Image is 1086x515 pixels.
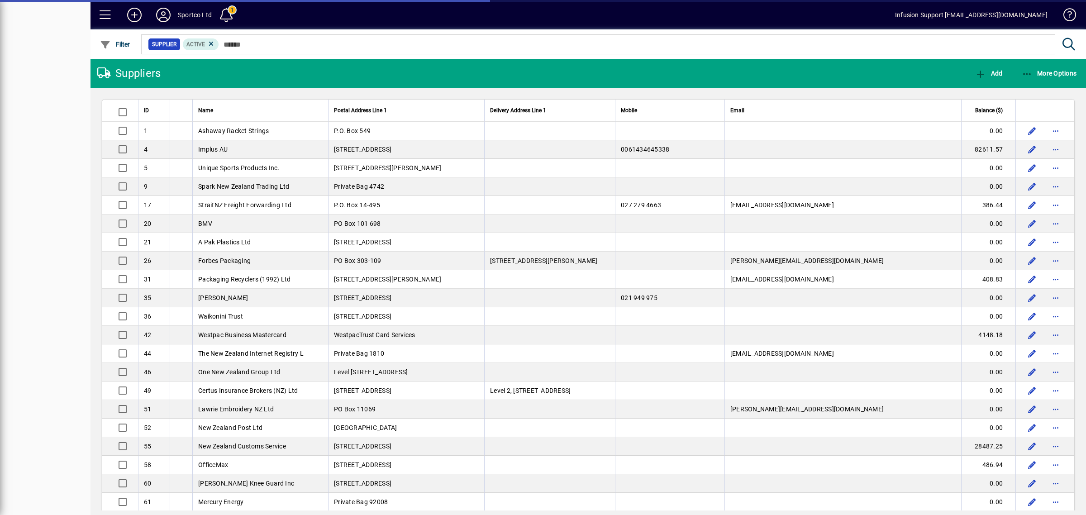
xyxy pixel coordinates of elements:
[98,36,133,52] button: Filter
[895,8,1048,22] div: Infusion Support [EMAIL_ADDRESS][DOMAIN_NAME]
[1048,161,1063,175] button: More options
[1025,291,1039,305] button: Edit
[1025,495,1039,509] button: Edit
[1057,2,1075,31] a: Knowledge Base
[1025,402,1039,416] button: Edit
[198,498,244,505] span: Mercury Energy
[334,238,391,246] span: [STREET_ADDRESS]
[1048,476,1063,491] button: More options
[1025,439,1039,453] button: Edit
[186,41,205,48] span: Active
[334,313,391,320] span: [STREET_ADDRESS]
[144,405,152,413] span: 51
[730,276,834,283] span: [EMAIL_ADDRESS][DOMAIN_NAME]
[730,350,834,357] span: [EMAIL_ADDRESS][DOMAIN_NAME]
[334,461,391,468] span: [STREET_ADDRESS]
[152,40,176,49] span: Supplier
[198,164,280,172] span: Unique Sports Products Inc.
[198,238,251,246] span: A Pak Plastics Ltd
[334,164,441,172] span: [STREET_ADDRESS][PERSON_NAME]
[198,461,228,468] span: OfficeMax
[144,294,152,301] span: 35
[1048,346,1063,361] button: More options
[1025,198,1039,212] button: Edit
[1025,142,1039,157] button: Edit
[144,424,152,431] span: 52
[1048,179,1063,194] button: More options
[961,233,1015,252] td: 0.00
[961,326,1015,344] td: 4148.18
[1025,365,1039,379] button: Edit
[144,105,149,115] span: ID
[144,220,152,227] span: 20
[490,387,571,394] span: Level 2, [STREET_ADDRESS]
[961,215,1015,233] td: 0.00
[961,270,1015,289] td: 408.83
[1048,291,1063,305] button: More options
[1025,476,1039,491] button: Edit
[334,146,391,153] span: [STREET_ADDRESS]
[144,127,148,134] span: 1
[334,183,384,190] span: Private Bag 4742
[334,387,391,394] span: [STREET_ADDRESS]
[334,498,388,505] span: Private Bag 92008
[120,7,149,23] button: Add
[967,105,1011,115] div: Balance ($)
[1025,346,1039,361] button: Edit
[1048,439,1063,453] button: More options
[334,276,441,283] span: [STREET_ADDRESS][PERSON_NAME]
[198,350,304,357] span: The New Zealand Internet Registry L
[1048,402,1063,416] button: More options
[198,294,248,301] span: [PERSON_NAME]
[144,443,152,450] span: 55
[334,424,397,431] span: [GEOGRAPHIC_DATA]
[1025,253,1039,268] button: Edit
[490,105,546,115] span: Delivery Address Line 1
[1048,235,1063,249] button: More options
[1048,253,1063,268] button: More options
[198,201,291,209] span: StraitNZ Freight Forwarding Ltd
[198,276,291,283] span: Packaging Recyclers (1992) Ltd
[1048,458,1063,472] button: More options
[144,480,152,487] span: 60
[144,146,148,153] span: 4
[961,196,1015,215] td: 386.44
[183,38,219,50] mat-chip: Activation Status: Active
[621,201,661,209] span: 027 279 4663
[1048,142,1063,157] button: More options
[334,331,415,339] span: WestpacTrust Card Services
[144,276,152,283] span: 31
[961,437,1015,456] td: 28487.25
[198,405,274,413] span: Lawrie Embroidery NZ Ltd
[1025,216,1039,231] button: Edit
[1048,383,1063,398] button: More options
[1048,420,1063,435] button: More options
[961,122,1015,140] td: 0.00
[961,419,1015,437] td: 0.00
[961,363,1015,381] td: 0.00
[1025,124,1039,138] button: Edit
[1022,70,1077,77] span: More Options
[198,368,280,376] span: One New Zealand Group Ltd
[334,220,381,227] span: PO Box 101 698
[730,405,884,413] span: [PERSON_NAME][EMAIL_ADDRESS][DOMAIN_NAME]
[97,66,161,81] div: Suppliers
[1048,309,1063,324] button: More options
[1025,235,1039,249] button: Edit
[144,257,152,264] span: 26
[961,344,1015,363] td: 0.00
[961,140,1015,159] td: 82611.57
[1048,124,1063,138] button: More options
[621,105,719,115] div: Mobile
[144,164,148,172] span: 5
[961,474,1015,493] td: 0.00
[961,456,1015,474] td: 486.94
[198,387,298,394] span: Certus Insurance Brokers (NZ) Ltd
[100,41,130,48] span: Filter
[149,7,178,23] button: Profile
[961,400,1015,419] td: 0.00
[1025,383,1039,398] button: Edit
[961,252,1015,270] td: 0.00
[198,424,262,431] span: New Zealand Post Ltd
[730,257,884,264] span: [PERSON_NAME][EMAIL_ADDRESS][DOMAIN_NAME]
